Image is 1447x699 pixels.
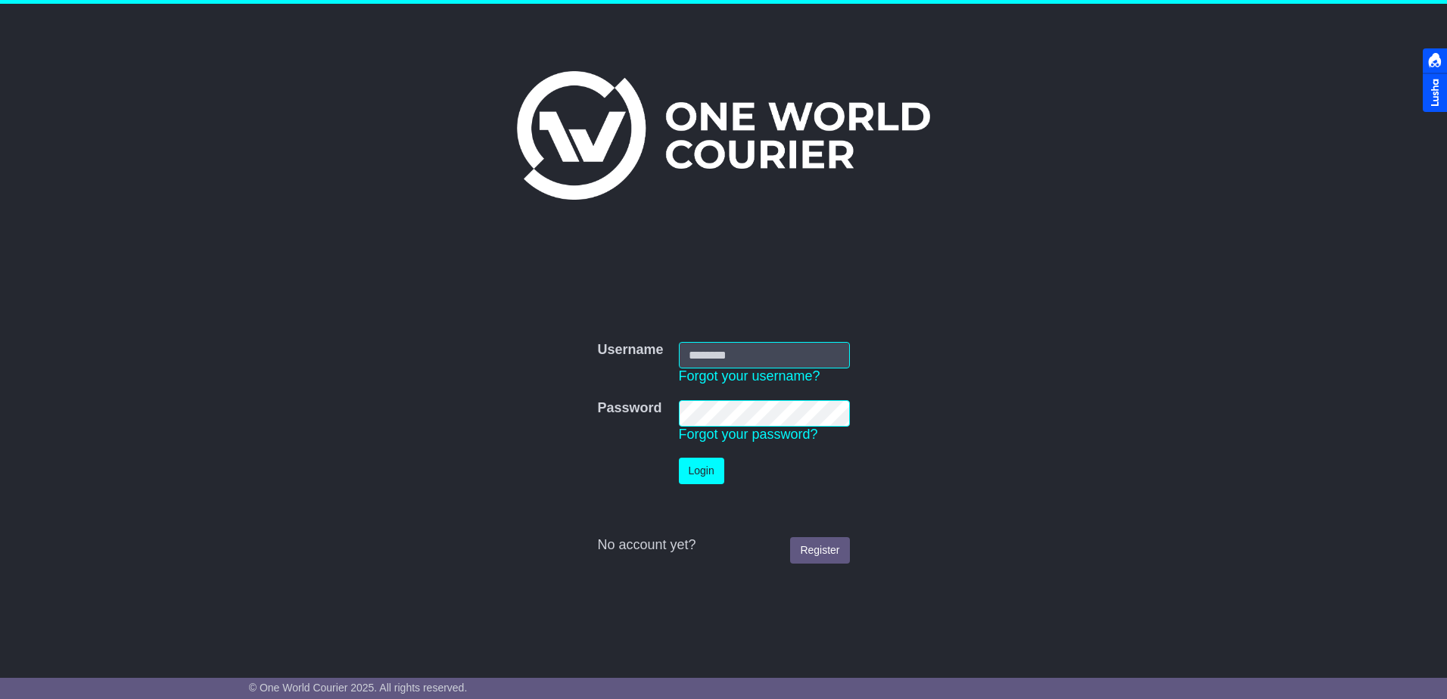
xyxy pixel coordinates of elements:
a: Forgot your username? [679,368,820,384]
div: No account yet? [597,537,849,554]
button: Login [679,458,724,484]
label: Password [597,400,661,417]
a: Forgot your password? [679,427,818,442]
span: © One World Courier 2025. All rights reserved. [249,682,468,694]
a: Register [790,537,849,564]
img: One World [517,71,930,200]
label: Username [597,342,663,359]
